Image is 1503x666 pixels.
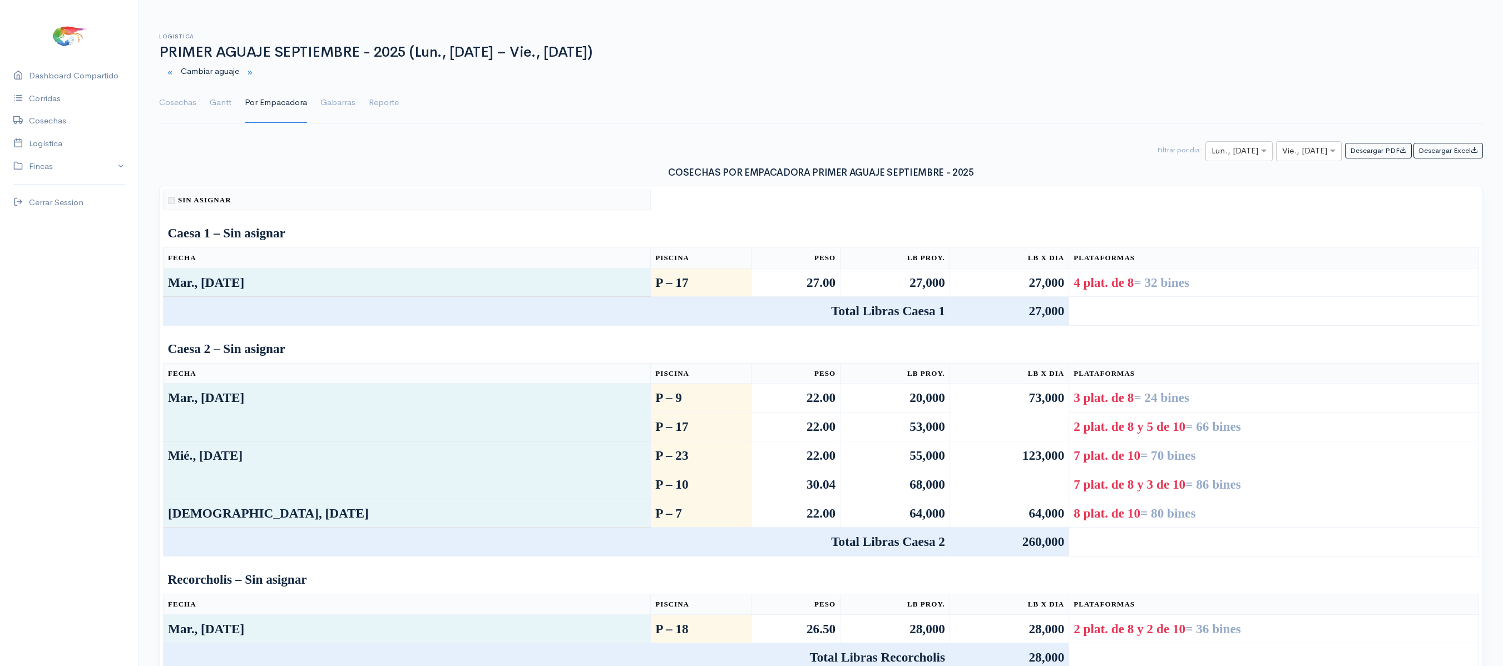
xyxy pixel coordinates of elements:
[1185,419,1241,434] span: = 66 bines
[369,83,399,123] a: Reporte
[841,363,950,384] th: Lb Proy.
[210,83,231,123] a: Gantt
[950,594,1069,615] th: Lb x Dia
[1074,619,1474,639] div: 2 plat. de 8 y 2 de 10
[950,614,1069,643] td: 28,000
[651,594,751,615] th: Piscina
[1074,475,1474,494] div: 7 plat. de 8 y 3 de 10
[1134,275,1189,290] span: = 32 bines
[164,384,651,441] td: Mar., [DATE]
[1413,143,1483,159] button: Descargar Excel
[164,219,1479,247] td: Caesa 1 – Sin asignar
[164,190,651,210] th: Sin asignar
[245,83,307,123] a: Por Empacadora
[651,268,751,297] td: P – 17
[751,470,840,499] td: 30.04
[751,594,840,615] th: Peso
[164,441,651,499] td: Mié., [DATE]
[751,248,840,269] th: Peso
[320,83,355,123] a: Gabarras
[950,499,1069,528] td: 64,000
[841,470,950,499] td: 68,000
[841,441,950,470] td: 55,000
[950,248,1069,269] th: Lb x Dia
[164,614,651,643] td: Mar., [DATE]
[751,412,840,441] td: 22.00
[1074,273,1474,292] div: 4 plat. de 8
[841,499,950,528] td: 64,000
[651,363,751,384] th: Piscina
[164,363,651,384] th: Fecha
[1074,446,1474,465] div: 7 plat. de 10
[751,384,840,412] td: 22.00
[159,33,1483,39] h6: Logistica
[1074,504,1474,523] div: 8 plat. de 10
[751,441,840,470] td: 22.00
[159,44,1483,61] h1: PRIMER AGUAJE SEPTIEMBRE - 2025 (Lun., [DATE] – Vie., [DATE])
[164,335,1479,363] td: Caesa 2 – Sin asignar
[950,384,1069,441] td: 73,000
[950,268,1069,297] td: 27,000
[164,268,651,297] td: Mar., [DATE]
[159,168,1483,178] h3: COSECHAS POR EMPACADORA PRIMER AGUAJE SEPTIEMBRE - 2025
[841,248,950,269] th: Lb Proy.
[751,363,840,384] th: Peso
[1069,248,1479,269] th: Plataformas
[751,268,840,297] td: 27.00
[159,83,196,123] a: Cosechas
[1157,141,1202,156] div: Filtrar por dia:
[164,499,651,528] td: [DEMOGRAPHIC_DATA], [DATE]
[841,594,950,615] th: Lb Proy.
[164,528,950,556] td: Total Libras Caesa 2
[164,297,950,326] td: Total Libras Caesa 1
[651,248,751,269] th: Piscina
[1345,143,1412,159] button: Descargar PDF
[841,412,950,441] td: 53,000
[1185,477,1241,491] span: = 86 bines
[1140,448,1196,463] span: = 70 bines
[841,614,950,643] td: 28,000
[651,499,751,528] td: P – 7
[950,363,1069,384] th: Lb x Dia
[651,441,751,470] td: P – 23
[164,594,651,615] th: Fecha
[751,499,840,528] td: 22.00
[950,528,1069,556] td: 260,000
[651,412,751,441] td: P – 17
[950,297,1069,326] td: 27,000
[1074,417,1474,436] div: 2 plat. de 8 y 5 de 10
[1140,506,1196,520] span: = 80 bines
[152,61,1490,83] div: Cambiar aguaje
[164,565,1479,594] td: Recorcholis – Sin asignar
[651,470,751,499] td: P – 10
[1069,594,1479,615] th: Plataformas
[651,614,751,643] td: P – 18
[841,384,950,412] td: 20,000
[1134,390,1189,405] span: = 24 bines
[751,614,840,643] td: 26.50
[1074,388,1474,407] div: 3 plat. de 8
[1185,622,1241,636] span: = 36 bines
[950,441,1069,499] td: 123,000
[651,384,751,412] td: P – 9
[1069,363,1479,384] th: Plataformas
[164,248,651,269] th: Fecha
[841,268,950,297] td: 27,000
